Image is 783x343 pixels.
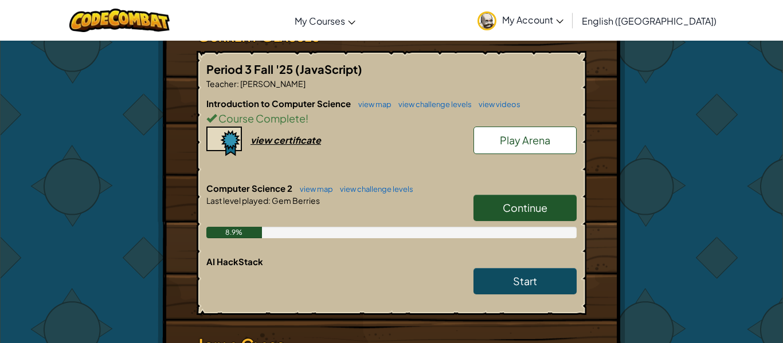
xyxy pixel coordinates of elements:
[473,100,520,109] a: view videos
[206,134,321,146] a: view certificate
[502,14,563,26] span: My Account
[582,15,717,27] span: English ([GEOGRAPHIC_DATA])
[472,2,569,38] a: My Account
[206,195,268,206] span: Last level played
[393,100,472,109] a: view challenge levels
[334,184,413,194] a: view challenge levels
[206,227,262,238] div: 8.9%
[295,15,345,27] span: My Courses
[295,62,362,76] span: (JavaScript)
[206,127,242,156] img: certificate-icon.png
[268,195,271,206] span: :
[217,112,306,125] span: Course Complete
[473,268,577,294] a: Start
[294,184,333,194] a: view map
[206,62,295,76] span: Period 3 Fall '25
[206,256,263,267] span: AI HackStack
[271,195,320,206] span: Gem Berries
[289,5,361,36] a: My Courses
[237,78,239,89] span: :
[500,133,550,147] span: Play Arena
[576,5,722,36] a: English ([GEOGRAPHIC_DATA])
[477,11,496,30] img: avatar
[69,9,170,32] img: CodeCombat logo
[239,78,306,89] span: [PERSON_NAME]
[503,201,547,214] span: Continue
[206,98,353,109] span: Introduction to Computer Science
[353,100,391,109] a: view map
[206,183,294,194] span: Computer Science 2
[250,134,321,146] div: view certificate
[306,112,308,125] span: !
[206,78,237,89] span: Teacher
[513,274,537,287] span: Start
